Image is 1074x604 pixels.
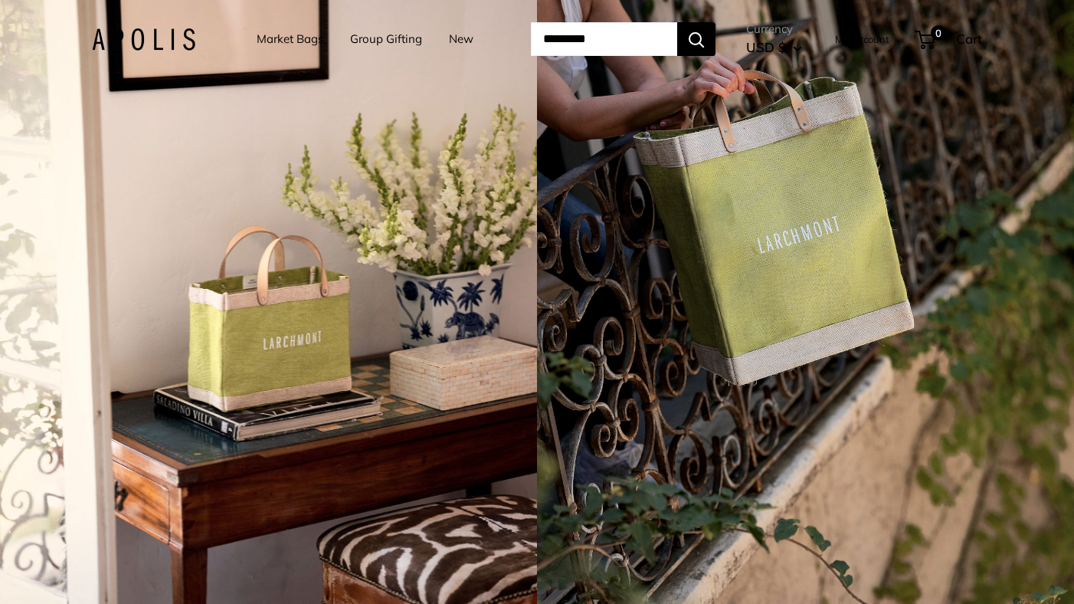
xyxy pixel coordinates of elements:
a: Market Bags [257,28,323,50]
input: Search... [531,22,677,56]
button: Search [677,22,715,56]
button: USD $ [746,35,802,60]
a: 0 Cart [916,27,982,51]
span: 0 [931,25,946,41]
img: Apolis [92,28,195,51]
a: Group Gifting [350,28,422,50]
a: New [449,28,473,50]
span: Currency [746,18,802,40]
span: USD $ [746,39,786,55]
a: My Account [835,30,889,48]
span: Cart [956,31,982,47]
